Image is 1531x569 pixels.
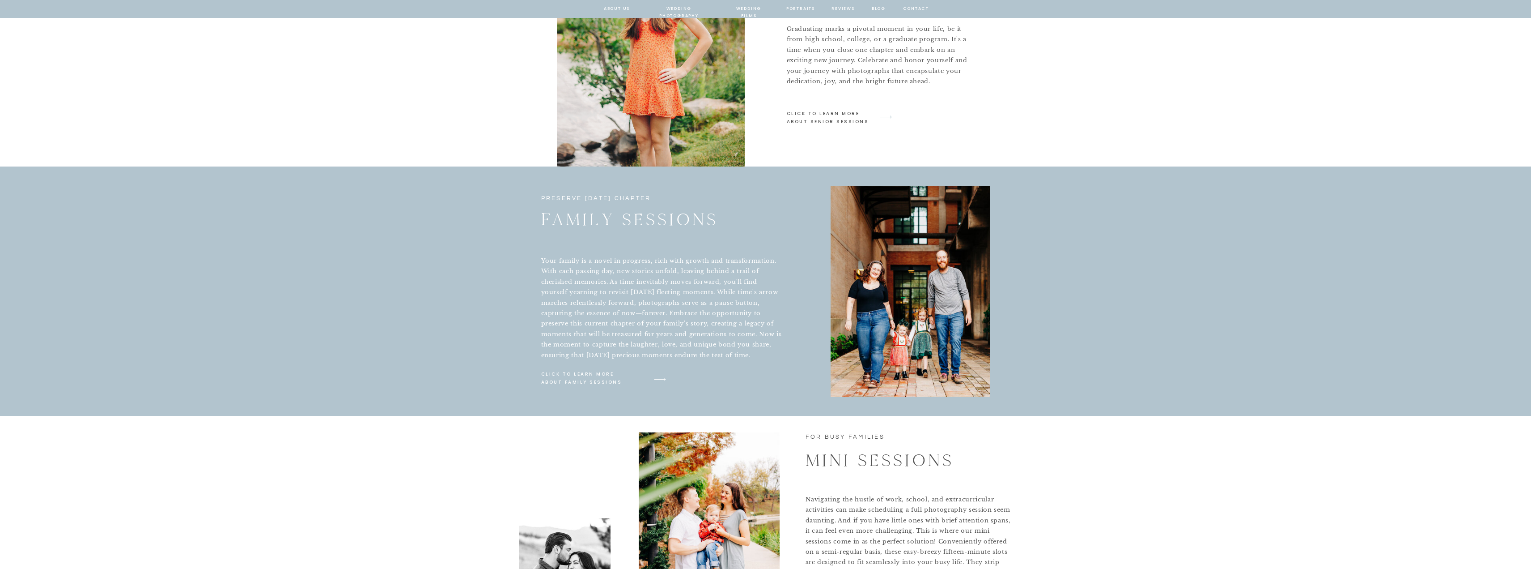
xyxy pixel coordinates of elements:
[541,194,663,205] p: preserve [DATE] chapter
[728,5,770,13] a: wedding films
[831,5,855,13] a: reviews
[787,24,975,89] p: Graduating marks a pivotal moment in your life, be it from high school, college, or a graduate pr...
[541,370,637,389] a: click to learn more about family sessions
[541,206,789,233] h2: family sessions
[786,5,815,13] a: portraits
[787,110,872,124] a: click to learn more about senior sessions
[806,433,928,444] p: for busy families
[903,5,928,13] a: contact
[871,5,887,13] a: blog
[806,449,955,466] h2: mini sessions
[604,5,630,13] a: about us
[541,256,784,363] p: Your family is a novel in progress, rich with growth and transformation. With each passing day, n...
[646,5,712,13] a: wedding photography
